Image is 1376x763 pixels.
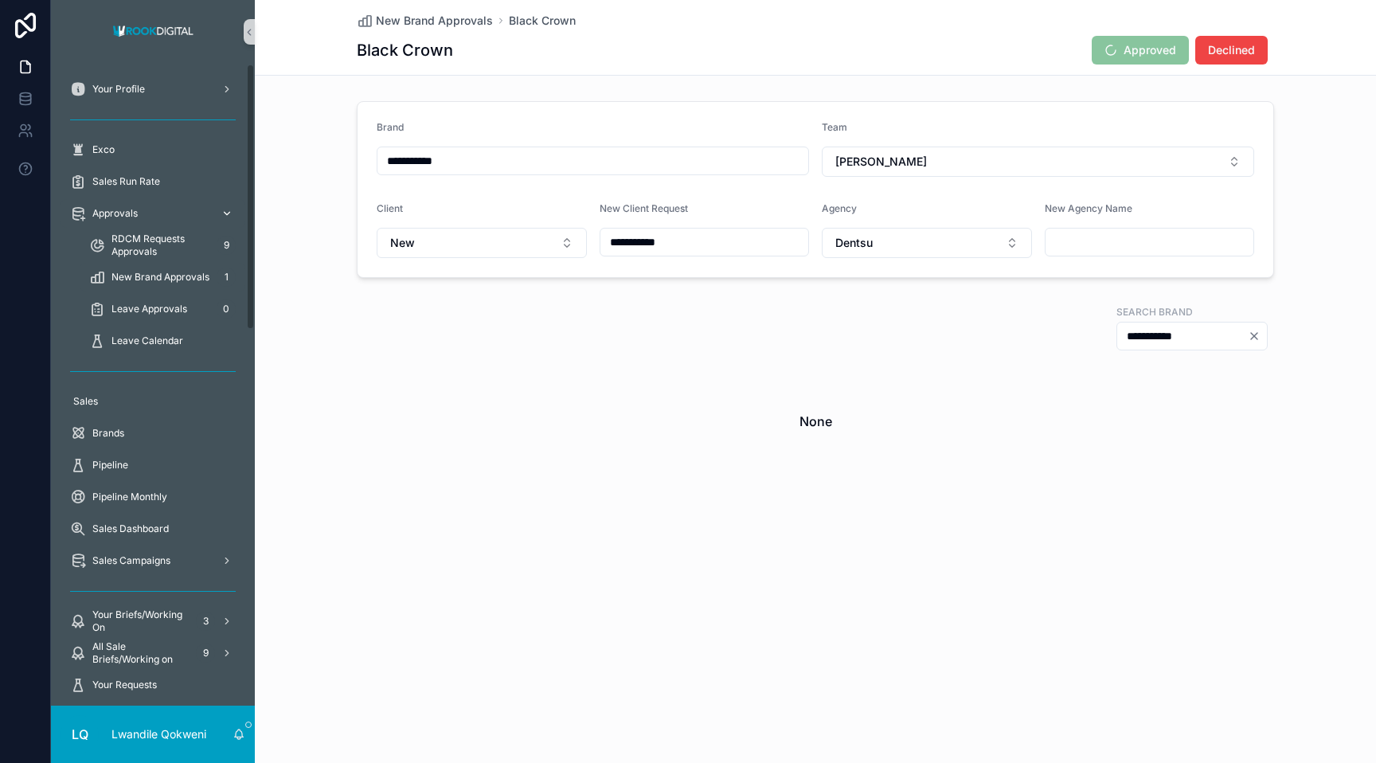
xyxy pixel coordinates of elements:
button: Select Button [822,147,1254,177]
a: Exco [61,135,245,164]
span: Declined [1208,42,1255,58]
span: Sales Campaigns [92,554,170,567]
a: Sales Run Rate [61,167,245,196]
span: New Client Request [600,202,688,214]
a: Sales Dashboard [61,515,245,543]
p: Lwandile Qokweni [111,726,206,742]
div: scrollable content [51,64,255,706]
span: Approvals [92,207,138,220]
a: Brands [61,419,245,448]
span: Your Requests [92,679,157,691]
a: Your Briefs/Working On3 [61,607,245,636]
a: New Brand Approvals1 [80,263,245,292]
a: New Brand Approvals [357,13,493,29]
a: All Sale Briefs/Working on9 [61,639,245,667]
span: Agency [822,202,857,214]
span: Leave Approvals [111,303,187,315]
a: Black Crown [509,13,576,29]
div: 9 [217,236,236,255]
a: Sales Campaigns [61,546,245,575]
span: New Brand Approvals [376,13,493,29]
span: Pipeline [92,459,128,471]
span: Sales [73,395,98,408]
a: Your Profile [61,75,245,104]
span: Sales Run Rate [92,175,160,188]
div: 0 [217,299,236,319]
a: Sales [61,387,245,416]
a: Leave Approvals0 [80,295,245,323]
span: LQ [72,725,88,744]
span: Client [377,202,403,214]
button: Declined [1195,36,1268,65]
div: 3 [196,612,215,631]
span: All Sale Briefs/Working on [92,640,190,666]
span: New Brand Approvals [111,271,209,284]
span: Your Profile [92,83,145,96]
span: Brands [92,427,124,440]
span: [PERSON_NAME] [835,154,927,170]
span: Exco [92,143,115,156]
span: Brand [377,121,404,133]
div: 9 [196,644,215,663]
span: Your Briefs/Working On [92,608,190,634]
span: Sales Dashboard [92,522,169,535]
span: Team [822,121,847,133]
label: Search Brand [1116,304,1193,319]
span: RDCM Requests Approvals [111,233,210,258]
h1: Black Crown [357,39,453,61]
img: App logo [108,19,198,45]
span: New Agency Name [1045,202,1132,214]
a: Pipeline [61,451,245,479]
a: Leave Calendar [80,327,245,355]
span: Leave Calendar [111,335,183,347]
div: 1 [217,268,236,287]
a: Your Requests [61,671,245,699]
span: New [390,235,415,251]
a: Approvals [61,199,245,228]
a: RDCM Requests Approvals9 [80,231,245,260]
a: Pipeline Monthly [61,483,245,511]
button: Select Button [377,228,587,258]
h2: None [799,412,832,431]
button: Select Button [822,228,1032,258]
span: Pipeline Monthly [92,491,167,503]
button: Clear [1248,330,1267,342]
span: Dentsu [835,235,873,251]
